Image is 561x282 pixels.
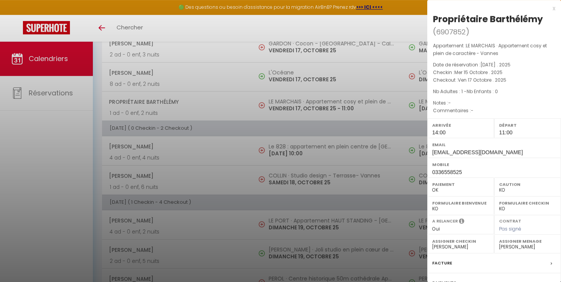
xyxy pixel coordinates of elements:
[432,169,462,175] span: 0336558525
[499,199,556,207] label: Formulaire Checkin
[499,180,556,188] label: Caution
[432,161,556,168] label: Mobile
[433,88,498,95] span: Nb Adultes : 1 -
[432,149,523,155] span: [EMAIL_ADDRESS][DOMAIN_NAME]
[433,26,469,37] span: ( )
[432,141,556,148] label: Email
[427,4,555,13] div: x
[433,42,555,57] p: Appartement :
[433,42,547,56] span: LE MARCHAIS · Appartement cosy et plein de caractère - Vannes
[499,226,521,232] span: Pas signé
[458,77,506,83] span: Ven 17 Octobre . 2025
[433,107,555,114] p: Commentaires :
[432,121,489,129] label: Arrivée
[433,61,555,69] p: Date de réservation :
[433,13,543,25] div: Propriétaire Barthélémy
[433,76,555,84] p: Checkout :
[432,129,446,135] span: 14:00
[471,107,473,114] span: -
[499,237,556,245] label: Assigner Menage
[499,121,556,129] label: Départ
[459,218,464,226] i: Sélectionner OUI si vous souhaiter envoyer les séquences de messages post-checkout
[432,259,452,267] label: Facture
[480,61,511,68] span: [DATE] . 2025
[432,180,489,188] label: Paiement
[467,88,498,95] span: Nb Enfants : 0
[499,218,521,223] label: Contrat
[448,100,451,106] span: -
[433,99,555,107] p: Notes :
[432,199,489,207] label: Formulaire Bienvenue
[433,69,555,76] p: Checkin :
[436,27,466,37] span: 6907852
[432,218,458,224] label: A relancer
[499,129,512,135] span: 11:00
[454,69,503,76] span: Mer 15 Octobre . 2025
[432,237,489,245] label: Assigner Checkin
